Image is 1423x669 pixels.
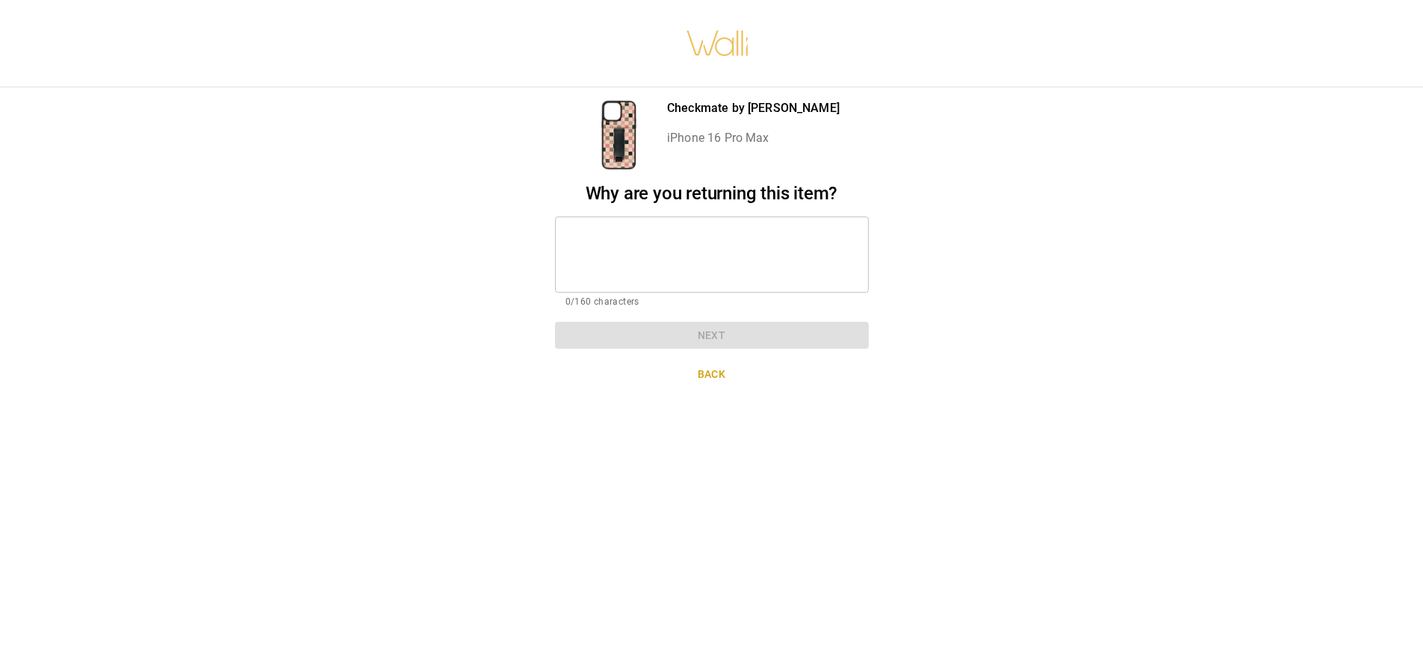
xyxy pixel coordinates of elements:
button: Back [555,361,869,388]
p: iPhone 16 Pro Max [667,129,840,147]
img: walli-inc.myshopify.com [686,11,750,75]
h2: Why are you returning this item? [555,183,869,205]
p: 0/160 characters [565,295,858,310]
p: Checkmate by [PERSON_NAME] [667,99,840,117]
